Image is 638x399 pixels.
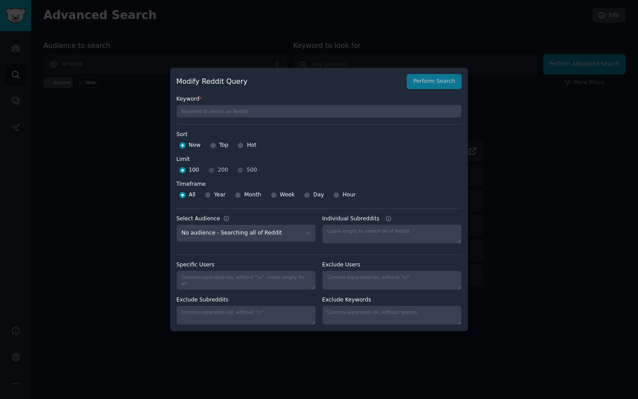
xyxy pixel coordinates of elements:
[176,177,462,188] label: Timeframe
[176,261,316,269] label: Specific Users
[189,166,199,174] span: 100
[322,215,462,223] label: Individual Subreddits
[342,191,356,199] span: Hour
[176,95,462,103] label: Keyword
[189,191,195,199] span: All
[244,191,261,199] span: Month
[176,131,462,139] label: Sort
[247,141,257,149] span: Hot
[322,296,462,304] label: Exclude Keywords
[176,296,316,304] label: Exclude Subreddits
[176,156,190,164] div: Limit
[322,261,462,269] label: Exclude Users
[176,76,402,87] h2: Modify Reddit Query
[189,141,201,149] span: New
[214,191,226,199] span: Year
[176,215,220,223] div: Select Audience
[176,105,462,118] input: Keyword to search on Reddit
[313,191,324,199] span: Day
[219,141,229,149] span: Top
[280,191,295,199] span: Week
